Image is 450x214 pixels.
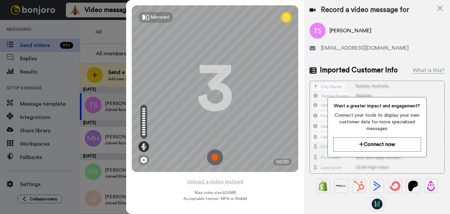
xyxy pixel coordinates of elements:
span: Imported Customer Info [320,65,398,75]
img: ic_gear.svg [140,157,147,163]
img: Drip [426,181,436,191]
span: Max video size: 500 MB [194,190,236,195]
div: What is this? [413,66,445,74]
span: Acceptable format: MP4 or WebM [183,196,247,201]
span: Connect your tools to display your own customer data for more specialized messages [333,112,421,132]
button: Upload a video instead [185,177,245,186]
img: ic_record_start.svg [207,149,223,165]
img: ActiveCampaign [372,181,382,191]
button: Connect now [333,137,421,152]
img: Patreon [408,181,418,191]
img: Ontraport [336,181,346,191]
img: Hubspot [354,181,364,191]
span: [EMAIL_ADDRESS][DOMAIN_NAME] [321,44,409,52]
img: Shopify [318,181,329,191]
span: Want a greater impact and engagement? [333,103,421,109]
div: 3 [197,64,233,114]
div: 00:00 [273,159,292,165]
img: ConvertKit [390,181,400,191]
img: GoHighLevel [372,199,382,209]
